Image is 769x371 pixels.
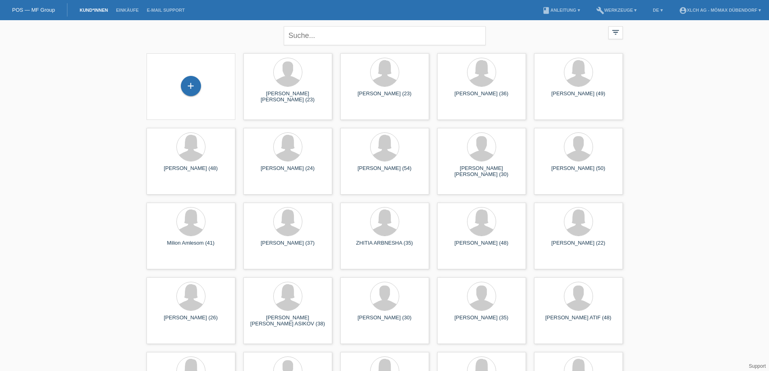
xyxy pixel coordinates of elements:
[611,28,620,37] i: filter_list
[347,90,423,103] div: [PERSON_NAME] (23)
[541,240,616,253] div: [PERSON_NAME] (22)
[75,8,112,13] a: Kund*innen
[679,6,687,15] i: account_circle
[153,314,229,327] div: [PERSON_NAME] (26)
[181,79,201,93] div: Kund*in hinzufügen
[153,240,229,253] div: Milion Amlesom (41)
[675,8,765,13] a: account_circleXLCH AG - Mömax Dübendorf ▾
[250,90,326,103] div: [PERSON_NAME] [PERSON_NAME] (23)
[541,90,616,103] div: [PERSON_NAME] (49)
[538,8,584,13] a: bookAnleitung ▾
[444,240,520,253] div: [PERSON_NAME] (48)
[12,7,55,13] a: POS — MF Group
[749,363,766,369] a: Support
[250,165,326,178] div: [PERSON_NAME] (24)
[250,314,326,327] div: [PERSON_NAME] [PERSON_NAME] ASIKOV (38)
[596,6,604,15] i: build
[649,8,666,13] a: DE ▾
[444,165,520,178] div: [PERSON_NAME] [PERSON_NAME] (30)
[250,240,326,253] div: [PERSON_NAME] (37)
[143,8,189,13] a: E-Mail Support
[444,90,520,103] div: [PERSON_NAME] (36)
[347,314,423,327] div: [PERSON_NAME] (30)
[153,165,229,178] div: [PERSON_NAME] (48)
[542,6,550,15] i: book
[541,165,616,178] div: [PERSON_NAME] (50)
[347,240,423,253] div: ZHITIA ARBNESHA (35)
[284,26,486,45] input: Suche...
[347,165,423,178] div: [PERSON_NAME] (54)
[592,8,641,13] a: buildWerkzeuge ▾
[444,314,520,327] div: [PERSON_NAME] (35)
[541,314,616,327] div: [PERSON_NAME] ATIF (48)
[112,8,142,13] a: Einkäufe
